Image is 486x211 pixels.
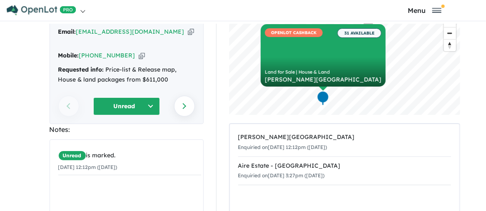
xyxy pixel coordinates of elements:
div: Land for Sale | House & Land [265,70,381,74]
small: [DATE] 12:12pm ([DATE]) [58,164,117,170]
div: Price-list & Release map, House & land packages from $611,000 [58,65,195,85]
div: Notes: [50,124,204,135]
div: [PERSON_NAME][GEOGRAPHIC_DATA] [265,77,381,82]
span: Unread [58,151,86,161]
div: is marked. [58,151,201,161]
button: Reset bearing to north [444,39,456,51]
button: Zoom out [444,27,456,39]
a: OPENLOT CASHBACK 31 AVAILABLE Land for Sale | House & Land [PERSON_NAME][GEOGRAPHIC_DATA] [261,24,386,87]
canvas: Map [229,11,460,115]
a: [PERSON_NAME][GEOGRAPHIC_DATA]Enquiried on[DATE] 12:12pm ([DATE]) [238,128,451,157]
button: Toggle navigation [366,6,484,14]
img: Openlot PRO Logo White [7,5,76,15]
a: [EMAIL_ADDRESS][DOMAIN_NAME] [76,28,184,35]
div: Aire Estate - [GEOGRAPHIC_DATA] [238,161,451,171]
button: Copy [139,51,145,60]
button: Copy [188,27,194,36]
small: Enquiried on [DATE] 3:27pm ([DATE]) [238,172,325,179]
span: Reset bearing to north [444,40,456,51]
small: Enquiried on [DATE] 12:12pm ([DATE]) [238,144,327,150]
span: 31 AVAILABLE [337,28,381,38]
div: [PERSON_NAME][GEOGRAPHIC_DATA] [238,132,451,142]
strong: Requested info: [58,66,104,73]
span: OPENLOT CASHBACK [265,28,323,37]
a: [PHONE_NUMBER] [79,52,135,59]
div: Map marker [317,91,329,106]
span: Zoom out [444,27,456,39]
strong: Mobile: [58,52,79,59]
button: Unread [93,97,160,115]
a: Aire Estate - [GEOGRAPHIC_DATA]Enquiried on[DATE] 3:27pm ([DATE]) [238,156,451,186]
strong: Email: [58,28,76,35]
